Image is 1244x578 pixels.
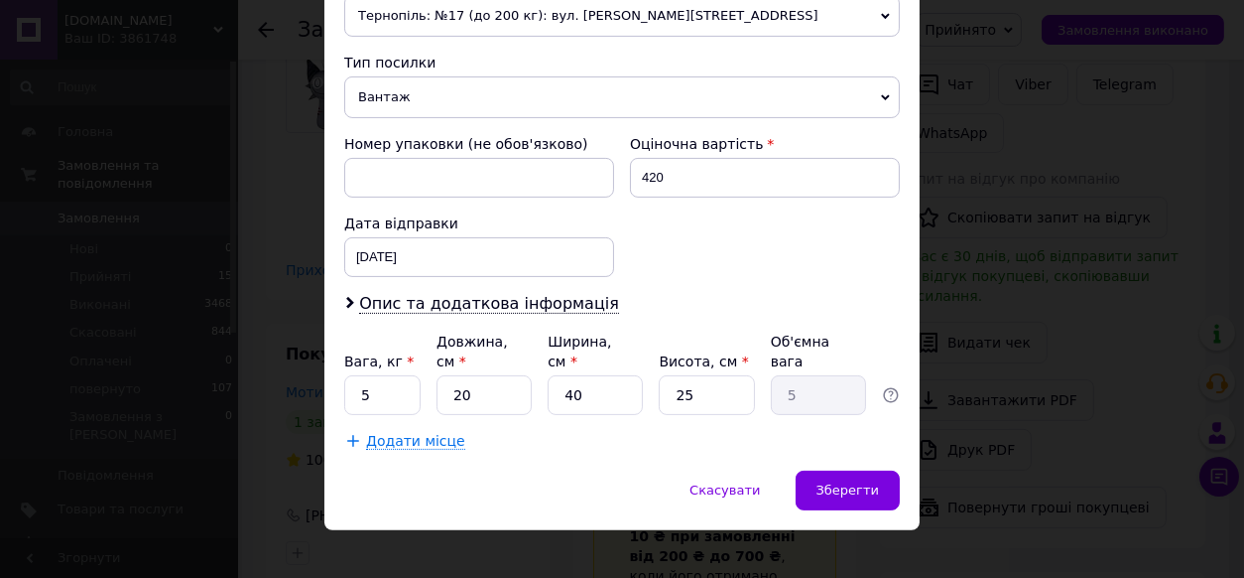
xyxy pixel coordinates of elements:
[771,332,866,371] div: Об'ємна вага
[659,354,748,369] label: Висота, см
[548,334,611,369] label: Ширина, см
[344,76,900,118] span: Вантаж
[816,483,879,498] span: Зберегти
[630,134,900,154] div: Оціночна вартість
[359,294,619,314] span: Опис та додаткова інформація
[366,433,465,450] span: Додати місце
[436,334,508,369] label: Довжина, см
[344,134,614,154] div: Номер упаковки (не обов'язково)
[689,483,760,498] span: Скасувати
[344,354,414,369] label: Вага, кг
[344,55,435,71] span: Тип посилки
[344,214,614,233] div: Дата відправки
